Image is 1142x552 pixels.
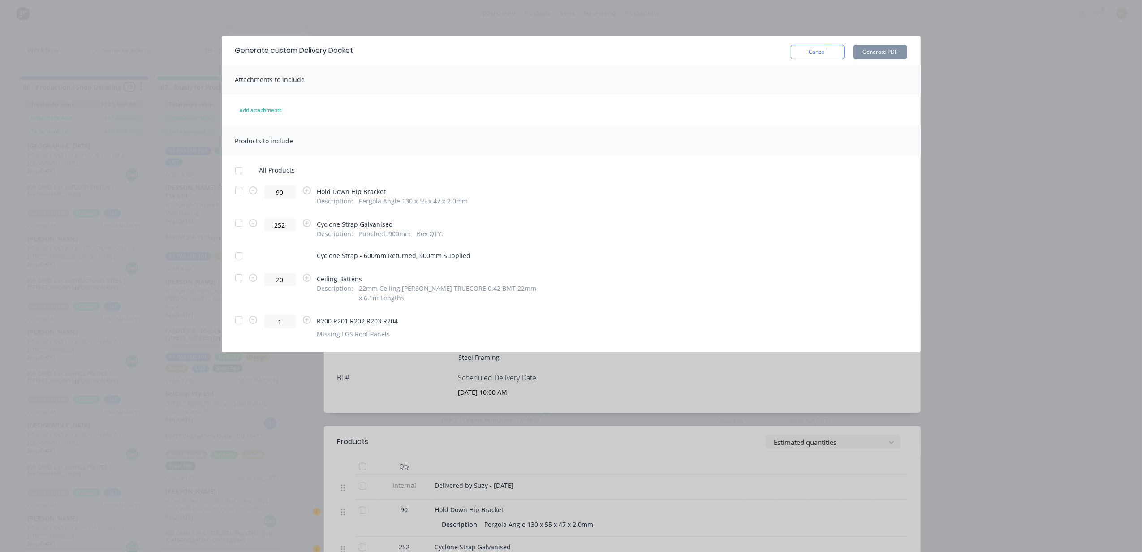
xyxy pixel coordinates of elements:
span: 22mm Ceiling [PERSON_NAME] TRUECORE 0.42 BMT 22mm x 6.1m Lengths [359,284,541,302]
span: Description : [317,229,353,238]
span: Hold Down Hip Bracket [317,187,468,196]
div: Generate custom Delivery Docket [235,45,353,56]
span: Cyclone Strap Galvanised [317,220,449,229]
span: Description : [317,196,353,206]
span: All Products [259,165,301,175]
div: Missing LGS Roof Panels [317,329,398,339]
span: Attachments to include [235,75,305,84]
span: Description : [317,284,353,302]
button: Cancel [791,45,845,59]
span: R200 R201 R202 R203 R204 [317,316,398,326]
span: Products to include [235,137,293,145]
span: Box QTY : [417,229,443,238]
span: Ceiling Battens [317,274,541,284]
button: add attachments [231,103,292,117]
span: Pergola Angle 130 x 55 x 47 x 2.0mm [359,196,468,206]
span: Cyclone Strap - 600mm Returned, 900mm Supplied [317,251,471,260]
button: Generate PDF [853,45,907,59]
span: Punched, 900mm [359,229,411,238]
